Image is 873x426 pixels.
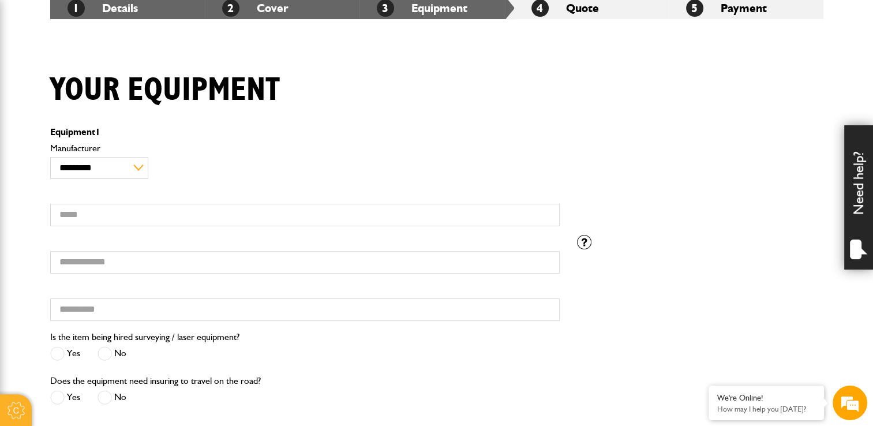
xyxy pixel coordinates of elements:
label: Is the item being hired surveying / laser equipment? [50,332,239,342]
label: No [98,346,126,361]
h1: Your equipment [50,71,280,110]
p: Equipment [50,128,560,137]
label: No [98,390,126,405]
a: 1Details [68,1,138,15]
label: Yes [50,390,80,405]
label: Manufacturer [50,144,560,153]
div: We're Online! [717,393,815,403]
label: Does the equipment need insuring to travel on the road? [50,376,261,386]
a: 2Cover [222,1,288,15]
div: Need help? [844,125,873,270]
p: How may I help you today? [717,405,815,413]
span: 1 [95,126,100,137]
label: Yes [50,346,80,361]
